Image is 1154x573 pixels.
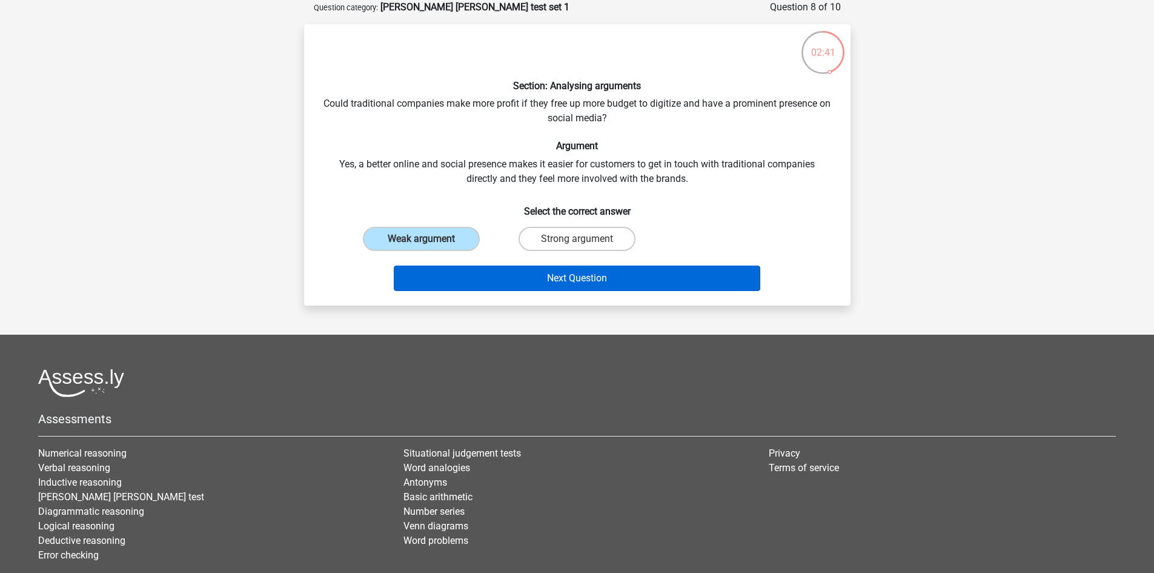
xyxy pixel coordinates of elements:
[38,535,125,546] a: Deductive reasoning
[314,3,378,12] small: Question category:
[769,447,800,459] a: Privacy
[394,266,760,291] button: Next Question
[380,1,569,13] strong: [PERSON_NAME] [PERSON_NAME] test set 1
[38,447,127,459] a: Numerical reasoning
[769,462,839,474] a: Terms of service
[403,462,470,474] a: Word analogies
[403,506,465,517] a: Number series
[38,477,122,488] a: Inductive reasoning
[403,447,521,459] a: Situational judgement tests
[403,491,473,503] a: Basic arithmetic
[38,506,144,517] a: Diagrammatic reasoning
[38,520,114,532] a: Logical reasoning
[38,369,124,397] img: Assessly logo
[38,462,110,474] a: Verbal reasoning
[309,34,846,296] div: Could traditional companies make more profit if they free up more budget to digitize and have a p...
[800,30,846,60] div: 02:41
[519,227,635,251] label: Strong argument
[38,549,99,561] a: Error checking
[323,140,831,152] h6: Argument
[323,80,831,92] h6: Section: Analysing arguments
[403,520,468,532] a: Venn diagrams
[323,196,831,217] h6: Select the correct answer
[363,227,480,251] label: Weak argument
[38,412,1116,426] h5: Assessments
[38,491,204,503] a: [PERSON_NAME] [PERSON_NAME] test
[403,535,468,546] a: Word problems
[403,477,447,488] a: Antonyms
